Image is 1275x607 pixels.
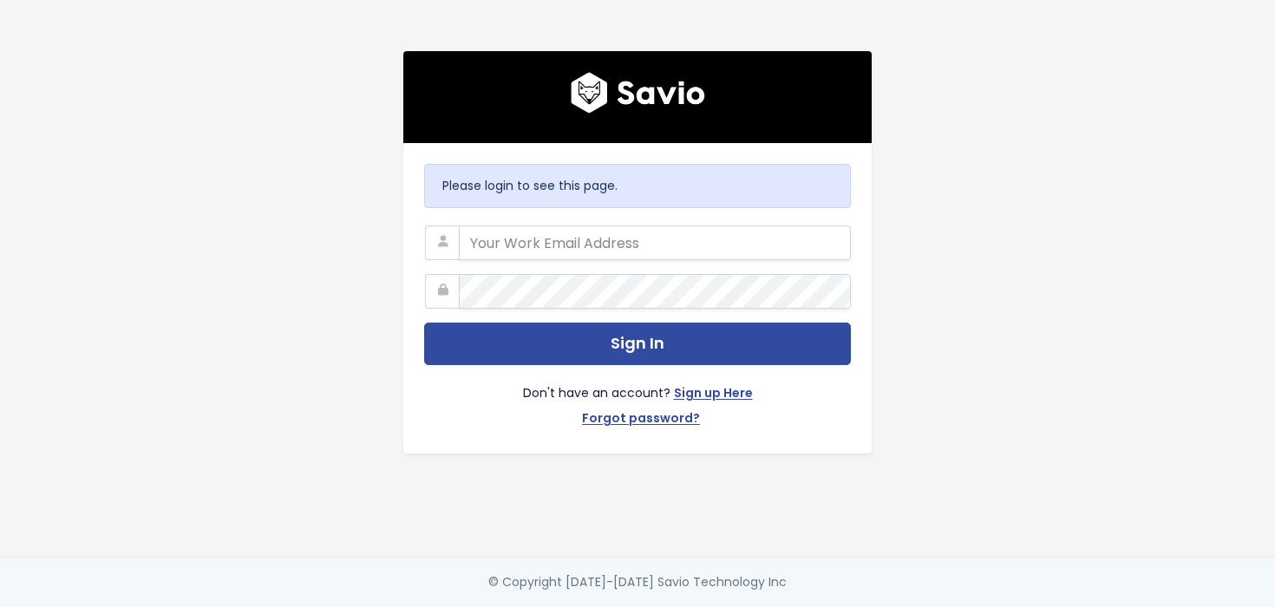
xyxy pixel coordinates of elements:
div: Don't have an account? [424,365,851,433]
a: Sign up Here [674,382,753,408]
div: © Copyright [DATE]-[DATE] Savio Technology Inc [488,571,787,593]
img: logo600x187.a314fd40982d.png [571,72,705,114]
a: Forgot password? [582,408,700,433]
button: Sign In [424,323,851,365]
p: Please login to see this page. [442,175,833,197]
input: Your Work Email Address [459,225,851,260]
